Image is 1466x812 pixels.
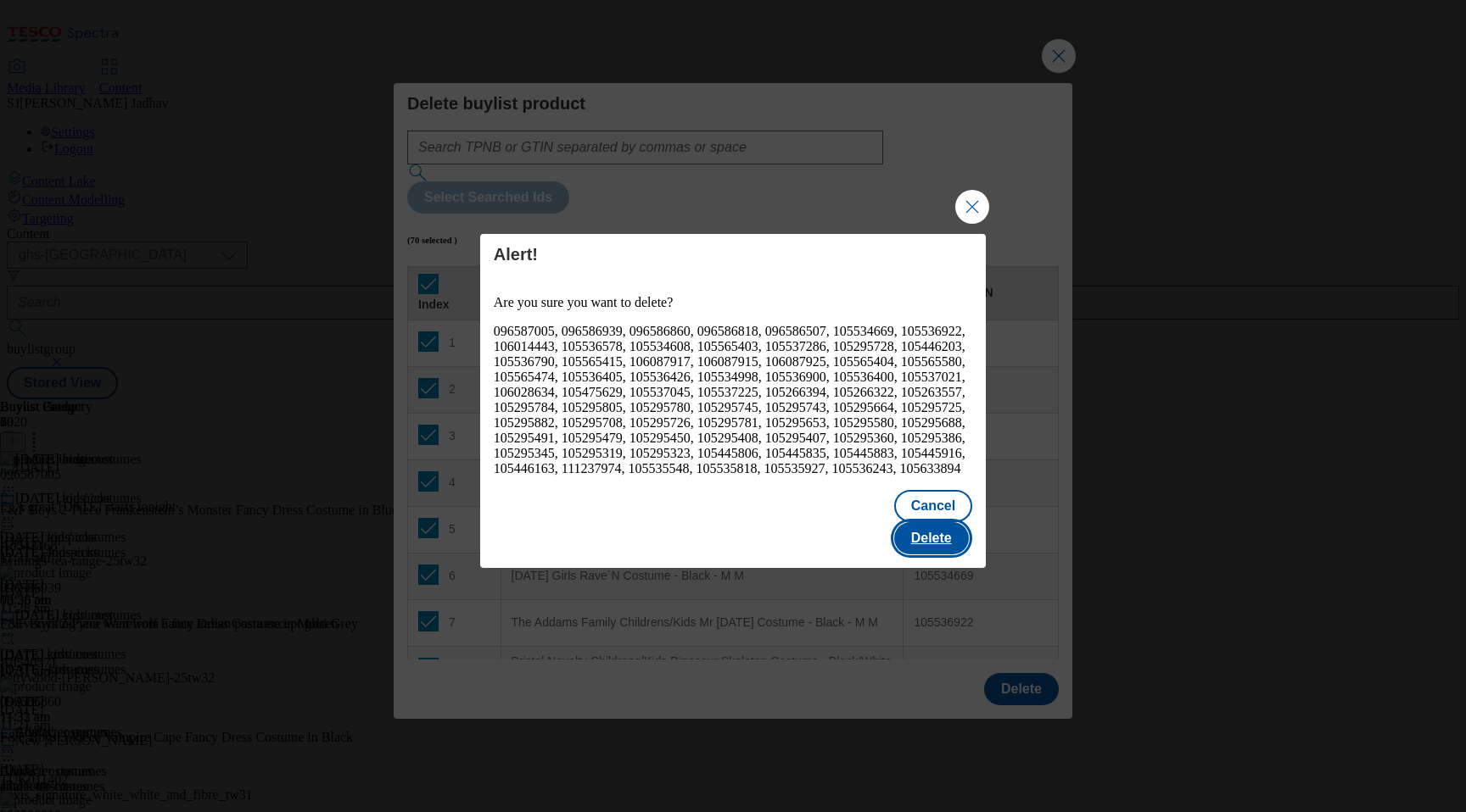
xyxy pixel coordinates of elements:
[494,324,972,476] div: 096587005, 096586939, 096586860, 096586818, 096586507, 105534669, 105536922, 106014443, 105536578...
[894,490,972,522] button: Cancel
[480,234,986,568] div: Modal
[894,522,969,554] button: Delete
[955,190,989,224] button: Close Modal
[494,244,972,264] h4: Alert!
[494,295,972,310] p: Are you sure you want to delete?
